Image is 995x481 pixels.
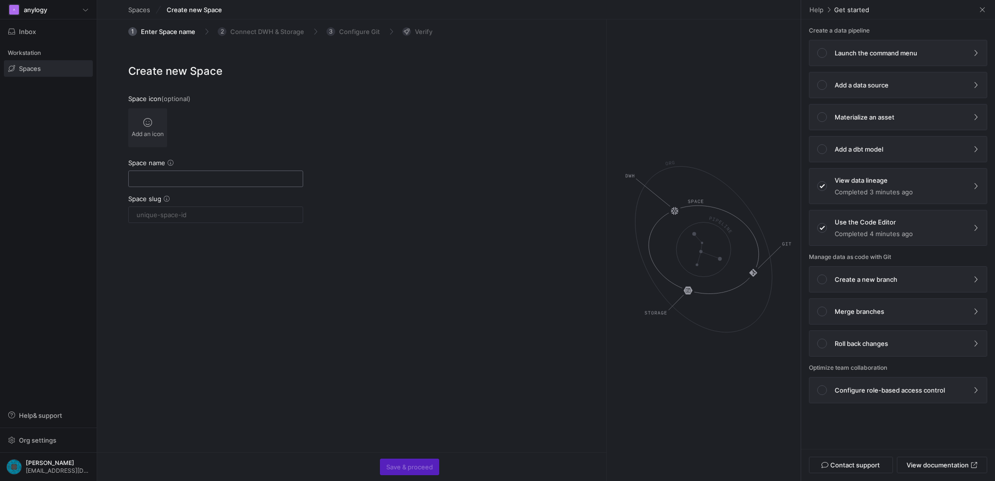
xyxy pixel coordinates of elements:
button: Contact support [809,457,893,473]
span: Org settings [19,436,56,444]
button: Add a dbt model [809,136,987,162]
button: Help& support [4,407,93,424]
span: 1 [131,28,134,35]
button: Merge branches [809,298,987,325]
p: Launch the command menu [835,49,917,57]
button: Use the Code EditorCompleted 4 minutes ago [809,210,987,246]
p: Merge branches [835,308,884,315]
button: View data lineageCompleted 3 minutes ago [809,168,987,204]
span: Space icon [128,95,161,103]
img: https://lh3.googleusercontent.com/a/ACg8ocIpvyI90UC_rlBwEI9Zj3D2wtts-yOQsWfVBXuwaElNaqbaAig=s96-c [6,459,22,475]
span: (optional) [161,95,190,103]
button: Materialize an asset [809,104,987,130]
button: Org settings [4,432,93,448]
span: Help & support [19,412,62,419]
p: Configure role-based access control [835,386,945,394]
input: unique-space-id [137,211,295,219]
button: Inbox [4,23,93,40]
p: Completed 3 minutes ago [835,188,913,196]
a: View documentation [897,457,987,473]
p: Create a new branch [835,275,897,283]
p: Add a data source [835,81,889,89]
span: Create new Space [167,6,222,14]
p: Roll back changes [835,340,888,347]
a: Spaces [128,6,150,14]
p: Use the Code Editor [835,218,913,226]
span: Add an icon [132,131,164,137]
span: View documentation [907,461,969,469]
span: Create new Space [128,63,571,79]
a: Spaces [4,60,93,77]
p: Add a dbt model [835,145,883,153]
span: Spaces [19,65,41,72]
button: Launch the command menu [809,40,987,66]
a: Org settings [4,437,93,445]
span: Contact support [830,461,880,469]
button: Create a new branch [809,266,987,292]
a: Get started [834,5,870,14]
p: View data lineage [835,176,913,184]
button: Configure role-based access control [809,377,987,403]
p: Materialize an asset [835,113,894,121]
a: Help [809,5,824,14]
p: Manage data as code with Git [809,254,987,260]
p: Completed 4 minutes ago [835,230,913,238]
span: anylogy [24,6,47,14]
div: Workstation [4,46,93,60]
span: [PERSON_NAME] [26,460,90,466]
span: Space name [128,159,165,167]
div: A [9,5,19,15]
span: Enter Space name [141,28,195,35]
span: Inbox [19,28,36,35]
span: [EMAIL_ADDRESS][DOMAIN_NAME] [26,467,90,474]
button: Add a data source [809,72,987,98]
button: 1Enter Space name [128,27,195,36]
button: https://lh3.googleusercontent.com/a/ACg8ocIpvyI90UC_rlBwEI9Zj3D2wtts-yOQsWfVBXuwaElNaqbaAig=s96-c... [4,457,93,477]
button: Roll back changes [809,330,987,357]
span: Space slug [128,195,161,203]
p: Optimize team collaboration [809,364,987,371]
p: Create a data pipeline [809,27,987,34]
